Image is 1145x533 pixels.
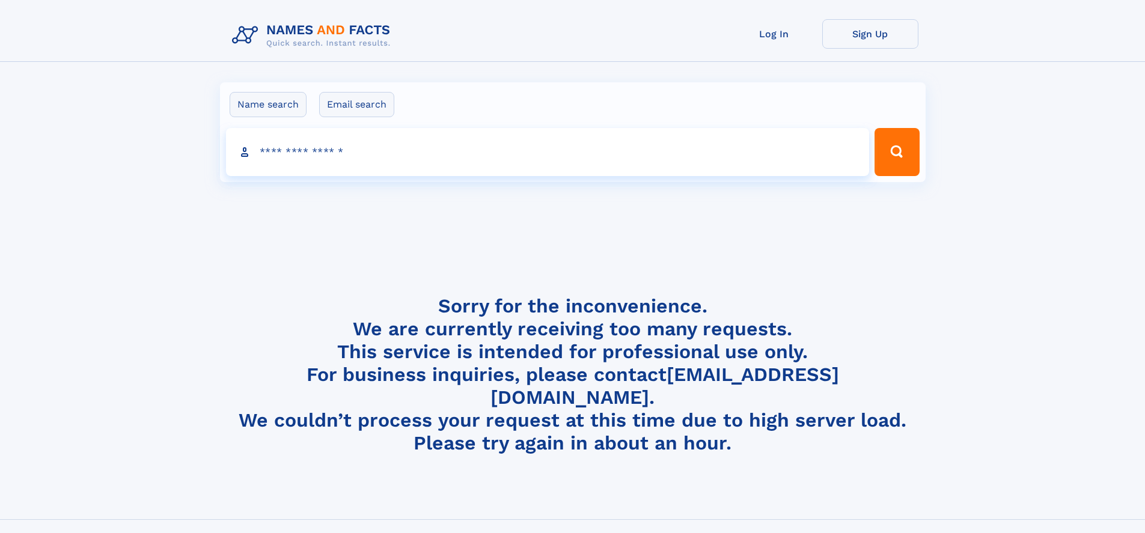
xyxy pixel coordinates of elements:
[490,363,839,409] a: [EMAIL_ADDRESS][DOMAIN_NAME]
[226,128,870,176] input: search input
[822,19,918,49] a: Sign Up
[875,128,919,176] button: Search Button
[230,92,307,117] label: Name search
[726,19,822,49] a: Log In
[227,294,918,455] h4: Sorry for the inconvenience. We are currently receiving too many requests. This service is intend...
[227,19,400,52] img: Logo Names and Facts
[319,92,394,117] label: Email search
